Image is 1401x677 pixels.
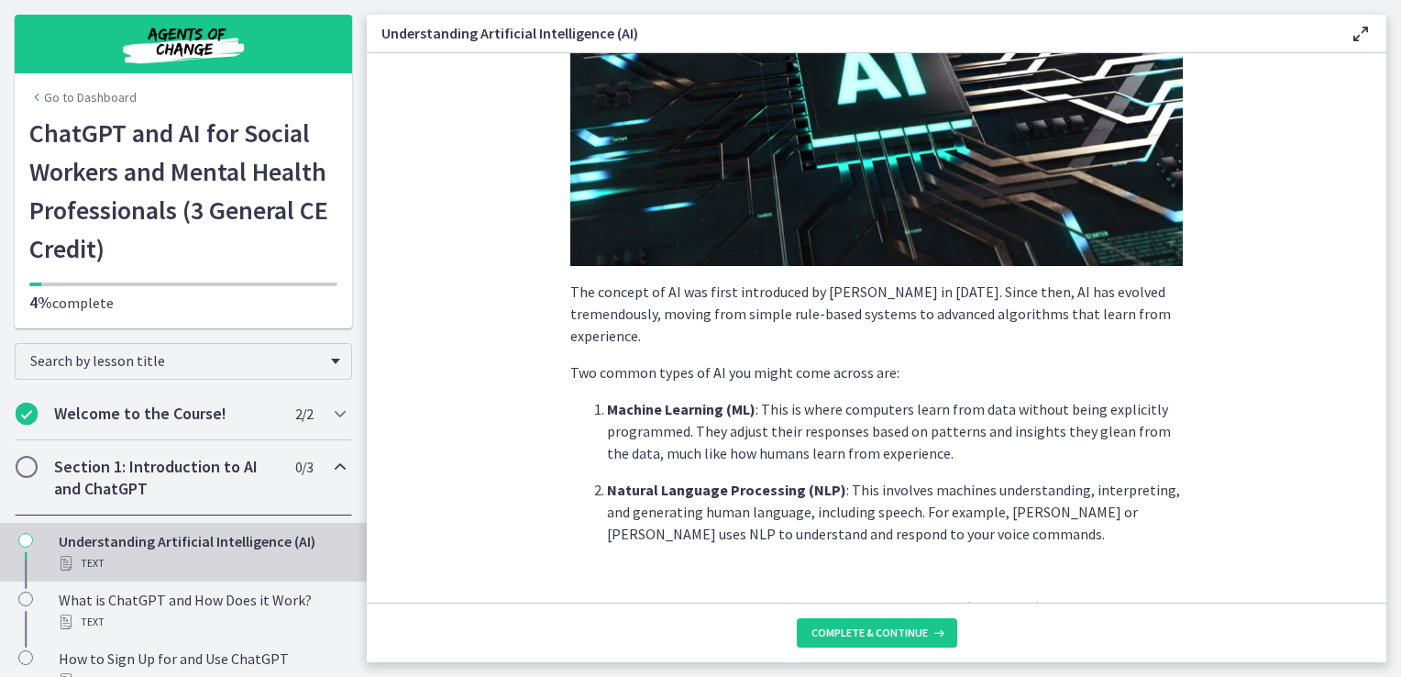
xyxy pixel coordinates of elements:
div: Understanding Artificial Intelligence (AI) [59,530,345,574]
strong: Machine Learning (ML) [607,400,756,418]
span: 4% [29,292,52,313]
h2: Section 1: Introduction to AI and ChatGPT [54,456,278,500]
span: 2 / 2 [295,403,313,425]
span: Search by lesson title [30,351,322,370]
i: Completed [16,403,38,425]
h2: Welcome to the Course! [54,403,278,425]
div: Text [59,611,345,633]
strong: Learn more about Artificial Intelligence Basics in this video (4 minutes): [570,598,1045,616]
a: Go to Dashboard [29,88,137,106]
p: : This is where computers learn from data without being explicitly programmed. They adjust their ... [607,398,1183,464]
h3: Understanding Artificial Intelligence (AI) [381,22,1320,44]
span: 0 / 3 [295,456,313,478]
h1: ChatGPT and AI for Social Workers and Mental Health Professionals (3 General CE Credit) [29,114,337,268]
p: The concept of AI was first introduced by [PERSON_NAME] in [DATE]. Since then, AI has evolved tre... [570,281,1183,347]
p: Two common types of AI you might come across are: [570,361,1183,383]
div: Search by lesson title [15,343,352,380]
div: Text [59,552,345,574]
img: Agents of Change [73,22,293,66]
span: Complete & continue [811,626,928,640]
button: Complete & continue [797,618,957,648]
div: What is ChatGPT and How Does it Work? [59,589,345,633]
p: complete [29,292,337,314]
p: : This involves machines understanding, interpreting, and generating human language, including sp... [607,479,1183,545]
strong: Natural Language Processing (NLP) [607,481,846,499]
